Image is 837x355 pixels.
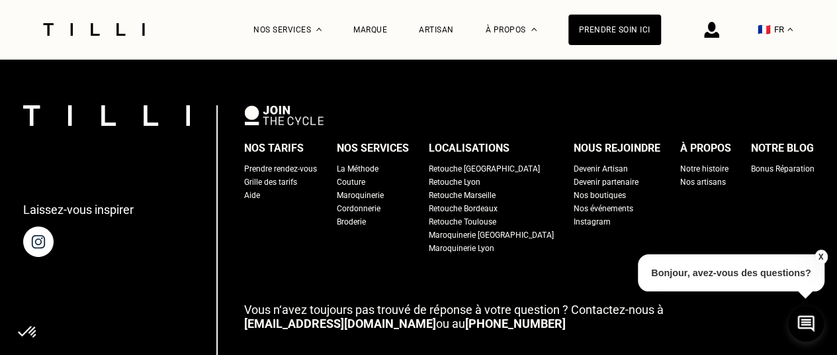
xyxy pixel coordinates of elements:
a: Notre histoire [680,162,728,176]
a: Marque [353,25,387,34]
div: Nous rejoindre [574,138,660,158]
a: Retouche Marseille [429,189,496,202]
a: Maroquinerie [337,189,384,202]
a: Nos artisans [680,176,726,189]
img: menu déroulant [787,28,793,31]
img: Menu déroulant à propos [531,28,537,31]
a: [EMAIL_ADDRESS][DOMAIN_NAME] [244,317,436,330]
a: Aide [244,189,260,202]
a: Artisan [419,25,454,34]
a: Nos boutiques [574,189,626,202]
div: Nos tarifs [244,138,304,158]
a: Couture [337,176,365,189]
a: Cordonnerie [337,202,380,215]
a: Retouche Lyon [429,176,480,189]
div: Notre blog [751,138,814,158]
a: [PHONE_NUMBER] [465,317,566,330]
div: À propos [680,138,731,158]
img: logo Tilli [23,105,190,126]
img: Menu déroulant [316,28,322,31]
span: 🇫🇷 [758,23,771,36]
div: Nos services [337,138,409,158]
a: Prendre rendez-vous [244,162,317,176]
button: X [814,250,827,264]
a: Devenir Artisan [574,162,628,176]
a: La Méthode [337,162,378,176]
a: Prendre soin ici [568,15,661,45]
a: Broderie [337,215,366,228]
a: Retouche Bordeaux [429,202,498,215]
div: Localisations [429,138,509,158]
a: Bonus Réparation [751,162,815,176]
p: Bonjour, avez-vous des questions? [638,254,824,291]
p: Laissez-vous inspirer [23,203,134,217]
img: page instagram de Tilli une retoucherie à domicile [23,227,54,257]
img: logo Join The Cycle [244,105,324,125]
span: Vous n‘avez toujours pas trouvé de réponse à votre question ? Contactez-nous à [244,303,664,317]
a: Instagram [574,215,611,228]
a: Maroquinerie Lyon [429,242,494,255]
a: Maroquinerie [GEOGRAPHIC_DATA] [429,228,554,242]
a: Nos événements [574,202,633,215]
img: Logo du service de couturière Tilli [38,23,150,36]
a: Retouche Toulouse [429,215,496,228]
p: ou au [244,303,815,330]
a: Devenir partenaire [574,176,639,189]
a: Grille des tarifs [244,176,297,189]
a: Retouche [GEOGRAPHIC_DATA] [429,162,540,176]
img: icône connexion [704,22,719,38]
